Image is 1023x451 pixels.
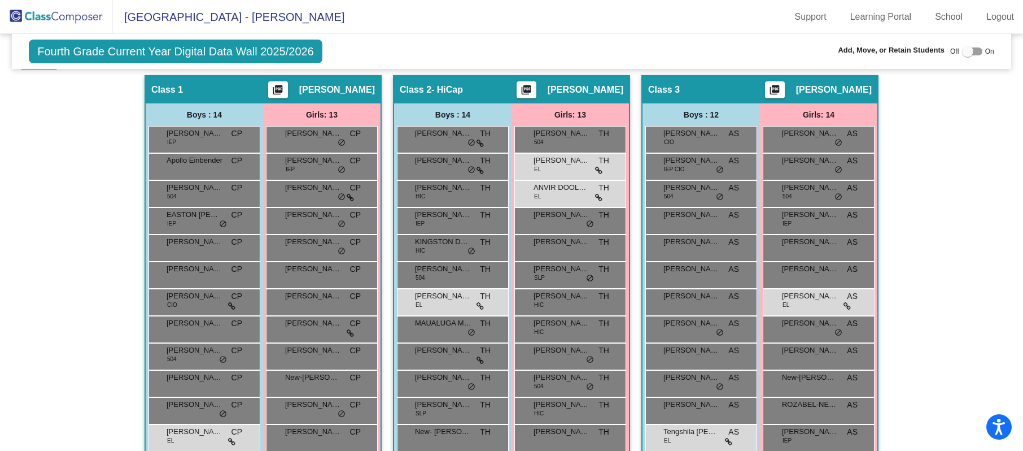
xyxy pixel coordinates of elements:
span: [PERSON_NAME] [167,318,223,329]
span: AS [847,318,858,329]
span: AS [728,236,739,248]
span: IEP [167,138,176,146]
span: CP [350,155,361,167]
span: New-[PERSON_NAME] [285,372,342,383]
span: [PERSON_NAME] [534,345,590,356]
span: AS [728,426,739,438]
mat-icon: picture_as_pdf [519,84,533,100]
span: HIC [534,328,544,336]
span: [PERSON_NAME] [415,345,471,356]
span: TH [480,263,491,275]
span: AS [728,318,739,329]
span: TH [480,372,491,384]
span: Off [950,46,959,57]
span: CP [350,345,361,357]
span: [PERSON_NAME] [782,182,838,193]
span: do_not_disturb_alt [219,355,227,365]
a: School [926,8,972,26]
span: [PERSON_NAME] [534,290,590,302]
span: do_not_disturb_alt [467,328,475,337]
span: 504 [534,138,544,146]
span: [PERSON_NAME] [167,426,223,437]
span: [PERSON_NAME] [534,209,590,220]
span: 504 [167,355,177,363]
div: Girls: 14 [760,103,877,126]
span: [PERSON_NAME] [663,209,720,220]
span: Class 1 [151,84,183,96]
span: CP [350,182,361,194]
span: [PERSON_NAME] [782,209,838,220]
span: [PERSON_NAME] [782,263,838,275]
span: [PERSON_NAME] [534,155,590,166]
span: CP [231,128,242,140]
span: KINGSTON DEGRANT [415,236,471,248]
span: CIO [167,301,177,309]
span: HIC [416,192,425,201]
span: do_not_disturb_alt [834,193,842,202]
span: 504 [416,274,425,282]
span: [PERSON_NAME] [663,236,720,248]
span: [PERSON_NAME] [167,128,223,139]
span: AS [847,128,858,140]
span: do_not_disturb_alt [338,220,346,229]
span: AS [847,399,858,411]
span: CP [350,128,361,140]
span: [PERSON_NAME] [534,372,590,383]
span: Add, Move, or Retain Students [838,45,945,56]
span: [PERSON_NAME] [663,182,720,193]
span: [PERSON_NAME] [PERSON_NAME] [285,263,342,275]
span: TH [598,290,609,302]
span: TH [480,128,491,140]
span: AS [728,372,739,384]
span: [PERSON_NAME] [285,236,342,248]
span: [PERSON_NAME] [415,209,471,220]
span: do_not_disturb_alt [338,166,346,175]
span: [PERSON_NAME] [167,236,223,248]
span: [PERSON_NAME] [285,426,342,437]
span: AS [728,290,739,302]
span: [PERSON_NAME] [663,263,720,275]
span: TH [598,155,609,167]
span: CP [231,345,242,357]
span: TH [480,290,491,302]
span: do_not_disturb_alt [338,247,346,256]
span: do_not_disturb_alt [586,355,594,365]
div: Boys : 14 [146,103,263,126]
span: [PERSON_NAME] [534,263,590,275]
span: IEP [782,219,792,228]
span: CP [231,426,242,438]
span: [PERSON_NAME] [782,128,838,139]
span: AS [847,263,858,275]
span: EL [416,301,422,309]
span: [PERSON_NAME] [167,372,223,383]
span: AS [847,236,858,248]
span: 504 [534,382,544,391]
span: TH [480,399,491,411]
span: Apollo Einbender [167,155,223,166]
span: TH [480,345,491,357]
span: [PERSON_NAME] [534,399,590,410]
span: HIC [534,409,544,418]
span: CP [350,399,361,411]
span: TH [480,426,491,438]
span: AS [847,290,858,302]
span: do_not_disturb_alt [834,328,842,337]
span: IEP [167,219,176,228]
span: [PERSON_NAME] [285,182,342,193]
a: Logout [977,8,1023,26]
span: [PERSON_NAME] [782,236,838,248]
span: CIO [664,138,674,146]
span: MAUALUGA MALU [415,318,471,329]
span: CP [350,263,361,275]
span: TH [598,263,609,275]
span: [PERSON_NAME] [285,209,342,220]
span: HIC [534,301,544,309]
span: do_not_disturb_alt [219,220,227,229]
span: CP [231,372,242,384]
span: SLP [416,409,426,418]
span: AS [847,372,858,384]
span: do_not_disturb_alt [586,274,594,283]
span: IEP CIO [664,165,685,174]
span: CP [231,318,242,329]
span: AS [728,263,739,275]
